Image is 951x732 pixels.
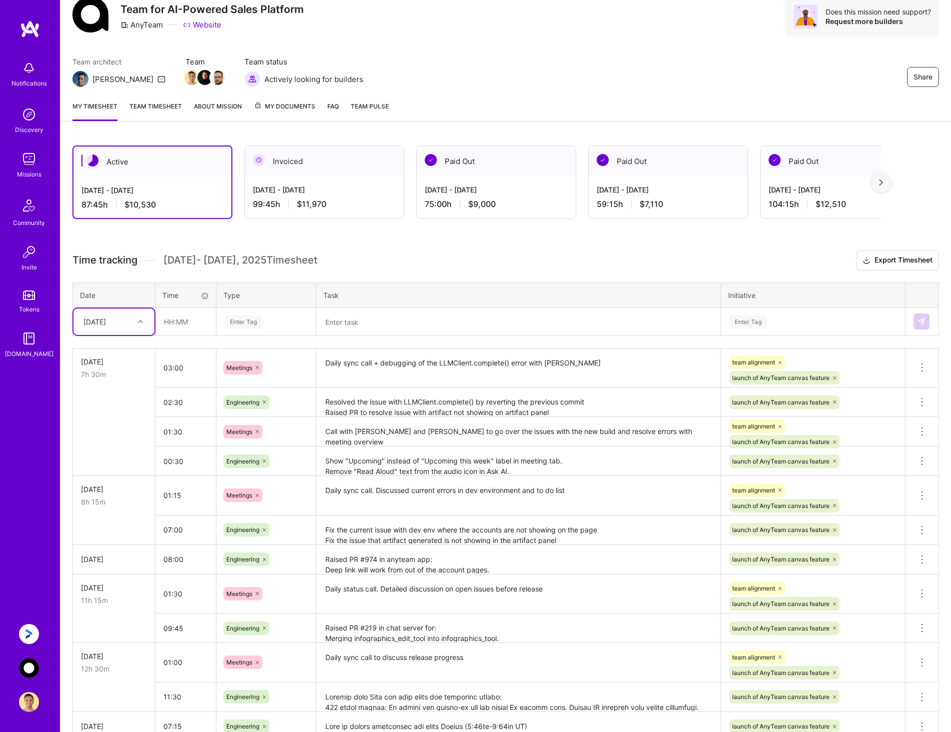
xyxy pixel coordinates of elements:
a: FAQ [327,101,339,121]
div: [DOMAIN_NAME] [5,348,53,359]
textarea: Call with [PERSON_NAME] and [PERSON_NAME] to go over the issues with the new build and resolve er... [317,418,720,445]
span: launch of AnyTeam canvas feature [732,693,830,700]
textarea: Fix the current issue with dev env where the accounts are not showing on the page Fix the issue t... [317,516,720,544]
div: Paid Out [761,146,920,176]
a: My timesheet [72,101,117,121]
i: icon Download [863,255,871,266]
div: Missions [17,169,41,179]
input: HH:MM [155,448,216,474]
span: launch of AnyTeam canvas feature [732,600,830,607]
textarea: Daily status call. Detailed discussion on open issues before release [317,575,720,613]
span: $11,970 [297,199,326,209]
div: [DATE] [81,721,147,731]
textarea: Raised PR #219 in chat server for: Merging infographics_edit_tool into infographics_tool. Replace... [317,614,720,642]
a: My Documents [254,101,315,121]
i: icon CompanyGray [120,21,128,29]
span: launch of AnyTeam canvas feature [732,502,830,509]
div: 75:00 h [425,199,568,209]
textarea: Show "Upcoming" instead of "Upcoming this week" label in meeting tab. Remove "Read Aloud" text fr... [317,447,720,475]
img: Community [17,193,41,217]
div: 59:15 h [597,199,740,209]
img: guide book [19,328,39,348]
span: Time tracking [72,254,137,266]
img: AnyTeam: Team for AI-Powered Sales Platform [19,658,39,678]
span: launch of AnyTeam canvas feature [732,457,830,465]
input: HH:MM [155,546,216,572]
span: Actively looking for builders [264,74,363,84]
span: team alignment [732,584,775,592]
a: Team Member Avatar [185,69,198,86]
img: Team Member Avatar [210,70,225,85]
span: Engineering [226,457,259,465]
img: Paid Out [769,154,781,166]
div: [DATE] - [DATE] [769,184,912,195]
span: team alignment [732,486,775,494]
div: Paid Out [589,146,748,176]
div: Enter Tag [225,314,262,329]
textarea: Resolved the issue with LLMClient.complete() by reverting the previous commit Raised PR to resolv... [317,388,720,416]
a: Team timesheet [129,101,182,121]
span: Meetings [226,658,252,666]
span: Meetings [226,590,252,597]
div: 104:15 h [769,199,912,209]
div: 99:45 h [253,199,396,209]
textarea: Raised PR #974 in anyteam app: Deep link will work from out of the account pages. Added commits t... [317,546,720,573]
span: Engineering [226,398,259,406]
div: 11h 15m [81,595,147,605]
input: HH:MM [155,482,216,508]
img: Team Member Avatar [184,70,199,85]
div: [DATE] [81,356,147,367]
span: team alignment [732,422,775,430]
span: Meetings [226,364,252,371]
img: discovery [19,104,39,124]
th: Date [73,282,155,307]
a: User Avatar [16,692,41,712]
img: Team Member Avatar [197,70,212,85]
input: HH:MM [155,580,216,607]
input: HH:MM [155,389,216,415]
div: AnyTeam [120,19,163,30]
input: HH:MM [156,308,215,335]
img: Submit [918,317,926,325]
input: HH:MM [155,649,216,675]
div: [DATE] - [DATE] [81,185,223,195]
img: Paid Out [597,154,609,166]
img: Invite [19,242,39,262]
img: teamwork [19,149,39,169]
span: Team [185,56,224,67]
span: Engineering [226,624,259,632]
i: icon Mail [157,75,165,83]
a: Website [183,19,221,30]
div: [PERSON_NAME] [92,74,153,84]
input: HH:MM [155,683,216,710]
span: Team Pulse [351,102,389,110]
div: Tokens [19,304,39,314]
span: launch of AnyTeam canvas feature [732,438,830,445]
img: Active [86,154,98,166]
span: launch of AnyTeam canvas feature [732,555,830,563]
span: launch of AnyTeam canvas feature [732,624,830,632]
span: [DATE] - [DATE] , 2025 Timesheet [163,254,317,266]
input: HH:MM [155,615,216,641]
a: Team Pulse [351,101,389,121]
textarea: Loremip dolo Sita con adip elits doe temporinc utlabo: 422 etdol magnaa: En admini ven quisno-ex ... [317,683,720,711]
span: My Documents [254,101,315,112]
img: bell [19,58,39,78]
div: Invite [21,262,37,272]
div: Invoiced [245,146,404,176]
textarea: Daily sync call. Discussed current errors in dev environment and to do list [317,477,720,514]
input: HH:MM [155,516,216,543]
div: 87:45 h [81,199,223,210]
div: [DATE] [81,582,147,593]
span: launch of AnyTeam canvas feature [732,374,830,381]
input: HH:MM [155,418,216,445]
span: Team architect [72,56,165,67]
div: Community [13,217,45,228]
div: 7h 30m [81,369,147,379]
textarea: Daily sync call + debugging of the LLMClient.complete() error with [PERSON_NAME] [317,349,720,387]
div: [DATE] - [DATE] [597,184,740,195]
input: HH:MM [155,354,216,381]
a: Team Member Avatar [198,69,211,86]
div: Time [162,290,209,300]
div: Initiative [728,290,898,300]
